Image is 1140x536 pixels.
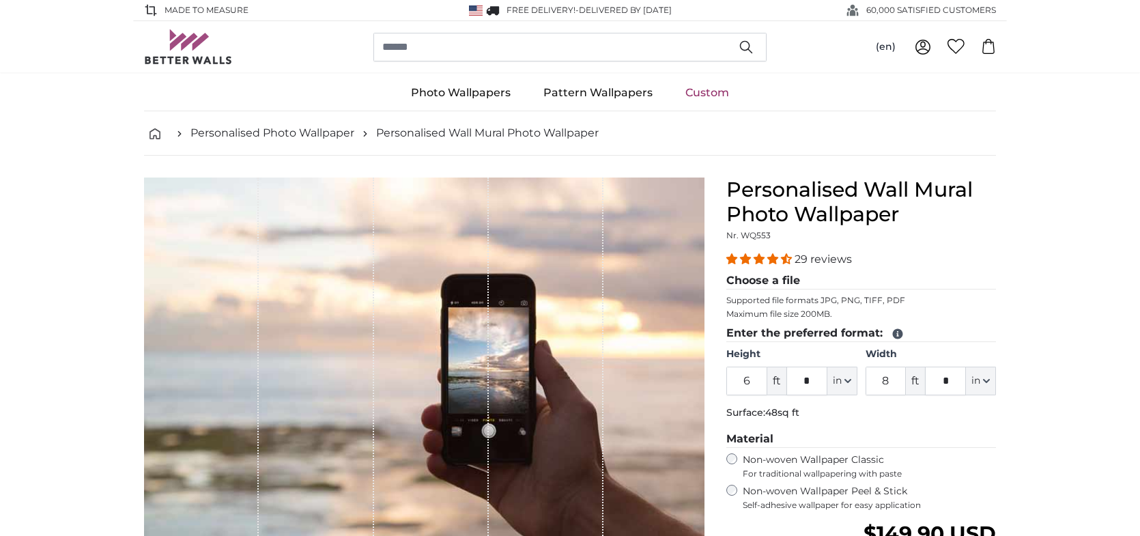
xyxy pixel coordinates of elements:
[827,367,857,395] button: in
[866,348,996,361] label: Width
[469,5,483,16] img: United States
[507,5,575,15] span: FREE delivery!
[726,309,996,320] p: Maximum file size 200MB.
[726,406,996,420] p: Surface:
[971,374,980,388] span: in
[966,367,996,395] button: in
[395,75,527,111] a: Photo Wallpapers
[669,75,745,111] a: Custom
[190,125,354,141] a: Personalised Photo Wallpaper
[376,125,599,141] a: Personalised Wall Mural Photo Wallpaper
[144,111,996,156] nav: breadcrumbs
[165,4,248,16] span: Made to Measure
[865,35,907,59] button: (en)
[767,367,786,395] span: ft
[726,348,857,361] label: Height
[144,29,233,64] img: Betterwalls
[866,4,996,16] span: 60,000 SATISFIED CUSTOMERS
[726,178,996,227] h1: Personalised Wall Mural Photo Wallpaper
[726,230,771,240] span: Nr. WQ553
[795,253,852,266] span: 29 reviews
[726,253,795,266] span: 4.34 stars
[765,406,799,419] span: 48sq ft
[726,325,996,342] legend: Enter the preferred format:
[726,272,996,290] legend: Choose a file
[743,485,996,511] label: Non-woven Wallpaper Peel & Stick
[579,5,672,15] span: Delivered by [DATE]
[743,500,996,511] span: Self-adhesive wallpaper for easy application
[527,75,669,111] a: Pattern Wallpapers
[833,374,842,388] span: in
[743,453,996,479] label: Non-woven Wallpaper Classic
[575,5,672,15] span: -
[726,431,996,448] legend: Material
[906,367,925,395] span: ft
[743,468,996,479] span: For traditional wallpapering with paste
[726,295,996,306] p: Supported file formats JPG, PNG, TIFF, PDF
